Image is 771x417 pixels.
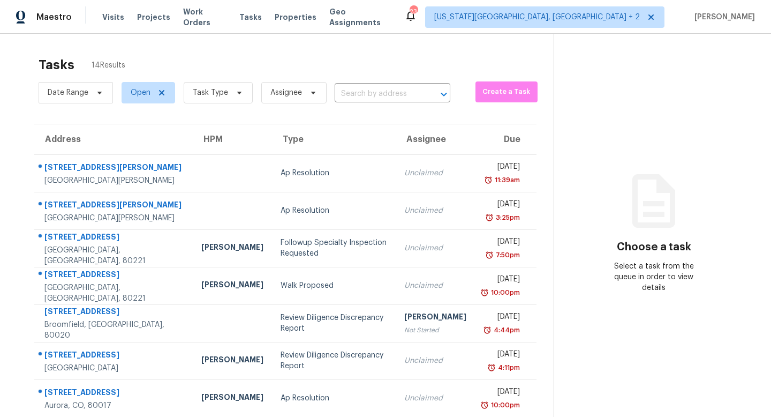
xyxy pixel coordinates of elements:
[201,279,263,293] div: [PERSON_NAME]
[44,245,184,266] div: [GEOGRAPHIC_DATA], [GEOGRAPHIC_DATA], 80221
[281,393,387,404] div: Ap Resolution
[44,269,184,282] div: [STREET_ADDRESS]
[281,312,387,334] div: Review Diligence Discrepancy Report
[690,12,755,23] span: [PERSON_NAME]
[475,124,536,154] th: Due
[483,386,520,400] div: [DATE]
[483,311,520,325] div: [DATE]
[404,325,466,336] div: Not Started
[396,124,475,154] th: Assignee
[485,250,494,260] img: Overdue Alarm Icon
[270,87,302,98] span: Assignee
[489,400,520,411] div: 10:00pm
[487,362,496,373] img: Overdue Alarm Icon
[480,287,489,298] img: Overdue Alarm Icon
[281,237,387,259] div: Followup Specialty Inspection Requested
[275,12,316,23] span: Properties
[44,175,184,186] div: [GEOGRAPHIC_DATA][PERSON_NAME]
[484,175,493,185] img: Overdue Alarm Icon
[404,311,466,325] div: [PERSON_NAME]
[483,236,520,250] div: [DATE]
[193,87,228,98] span: Task Type
[44,199,184,213] div: [STREET_ADDRESS][PERSON_NAME]
[44,213,184,224] div: [GEOGRAPHIC_DATA][PERSON_NAME]
[604,261,704,293] div: Select a task from the queue in order to view details
[493,175,520,185] div: 11:39am
[485,212,494,223] img: Overdue Alarm Icon
[617,242,691,252] h3: Choose a task
[404,168,466,178] div: Unclaimed
[44,162,184,175] div: [STREET_ADDRESS][PERSON_NAME]
[92,60,125,71] span: 14 Results
[404,355,466,366] div: Unclaimed
[281,168,387,178] div: Ap Resolution
[131,87,150,98] span: Open
[483,349,520,362] div: [DATE]
[404,393,466,404] div: Unclaimed
[281,350,387,371] div: Review Diligence Discrepancy Report
[489,287,520,298] div: 10:00pm
[39,59,74,70] h2: Tasks
[481,86,532,98] span: Create a Task
[483,274,520,287] div: [DATE]
[436,87,451,102] button: Open
[193,124,272,154] th: HPM
[483,161,520,175] div: [DATE]
[44,387,184,400] div: [STREET_ADDRESS]
[183,6,226,28] span: Work Orders
[137,12,170,23] span: Projects
[404,280,466,291] div: Unclaimed
[404,205,466,216] div: Unclaimed
[239,13,262,21] span: Tasks
[492,325,520,336] div: 4:44pm
[272,124,396,154] th: Type
[201,242,263,255] div: [PERSON_NAME]
[475,81,537,102] button: Create a Task
[281,280,387,291] div: Walk Proposed
[201,392,263,405] div: [PERSON_NAME]
[44,282,184,304] div: [GEOGRAPHIC_DATA], [GEOGRAPHIC_DATA], 80221
[34,124,193,154] th: Address
[44,349,184,363] div: [STREET_ADDRESS]
[201,354,263,368] div: [PERSON_NAME]
[483,199,520,212] div: [DATE]
[404,243,466,254] div: Unclaimed
[434,12,640,23] span: [US_STATE][GEOGRAPHIC_DATA], [GEOGRAPHIC_DATA] + 2
[480,400,489,411] img: Overdue Alarm Icon
[329,6,391,28] span: Geo Assignments
[494,250,520,260] div: 7:50pm
[36,12,72,23] span: Maestro
[44,232,184,245] div: [STREET_ADDRESS]
[483,325,492,336] img: Overdue Alarm Icon
[496,362,520,373] div: 4:11pm
[102,12,124,23] span: Visits
[44,400,184,411] div: Aurora, CO, 80017
[44,306,184,319] div: [STREET_ADDRESS]
[335,86,420,102] input: Search by address
[281,205,387,216] div: Ap Resolution
[48,87,88,98] span: Date Range
[44,363,184,374] div: [GEOGRAPHIC_DATA]
[44,319,184,341] div: Broomfield, [GEOGRAPHIC_DATA], 80020
[494,212,520,223] div: 3:25pm
[410,6,417,17] div: 23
